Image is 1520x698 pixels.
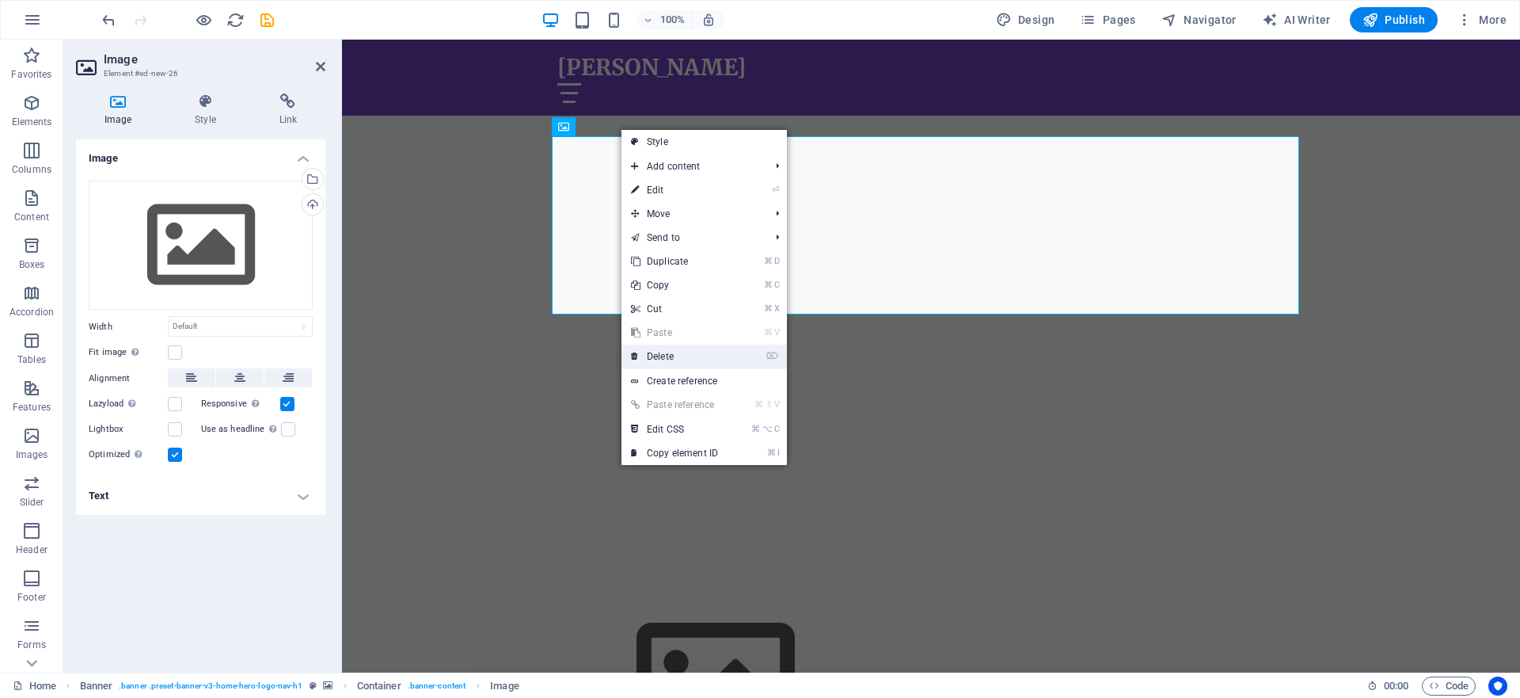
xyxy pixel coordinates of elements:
i: X [774,303,779,314]
a: ⌘XCut [621,297,728,321]
button: Publish [1350,7,1438,32]
i: This element contains a background [323,681,332,690]
a: Click to cancel selection. Double-click to open Pages [13,677,56,696]
h4: Image [76,139,325,168]
p: Content [14,211,49,223]
span: Pages [1080,12,1135,28]
p: Images [16,448,48,461]
p: Columns [12,163,51,176]
p: Accordion [9,306,54,318]
span: Publish [1362,12,1425,28]
p: Features [13,401,51,414]
h4: Image [76,93,166,127]
button: 100% [636,10,693,29]
h4: Text [76,477,325,515]
p: Footer [17,591,46,604]
button: save [257,10,276,29]
label: Lightbox [89,420,168,439]
i: ⏎ [772,185,779,195]
a: ⌘CCopy [621,273,728,297]
a: ⌘VPaste [621,321,728,345]
i: ⌘ [764,327,773,338]
i: V [774,399,779,410]
p: Boxes [19,258,45,271]
p: Slider [20,496,44,509]
button: AI Writer [1256,7,1337,32]
label: Width [89,322,168,331]
span: Click to select. Double-click to edit [357,677,401,696]
span: Click to select. Double-click to edit [80,677,113,696]
a: ⌘ICopy element ID [621,441,728,465]
span: More [1457,12,1507,28]
a: ⌘⌥CEdit CSS [621,418,728,441]
i: I [777,448,779,458]
a: ⌘DDuplicate [621,250,728,273]
label: Alignment [89,369,168,388]
span: . banner .preset-banner-v3-home-hero-logo-nav-h1 [119,677,302,696]
div: Select files from the file manager, stock photos, or upload file(s) [89,181,313,311]
span: Code [1429,677,1469,696]
i: ⇧ [766,399,773,410]
i: ⌘ [767,448,776,458]
span: 00 00 [1384,677,1408,696]
i: Reload page [226,11,245,29]
i: ⌥ [762,424,773,434]
i: This element is a customizable preset [310,681,317,690]
p: Forms [17,639,46,651]
a: Create reference [621,369,787,393]
label: Responsive [201,395,280,414]
i: ⌘ [751,424,760,434]
span: Navigator [1161,12,1237,28]
label: Fit image [89,343,168,362]
span: Design [996,12,1055,28]
label: Optimized [89,445,168,464]
i: ⌘ [754,399,763,410]
a: Style [621,130,787,154]
span: Move [621,202,763,226]
i: D [774,256,779,266]
button: Design [990,7,1062,32]
i: C [774,424,779,434]
label: Use as headline [201,420,281,439]
i: ⌘ [764,256,773,266]
i: ⌘ [764,303,773,314]
span: AI Writer [1262,12,1331,28]
button: Pages [1073,7,1142,32]
span: : [1395,680,1397,692]
div: Design (Ctrl+Alt+Y) [990,7,1062,32]
p: Favorites [11,68,51,81]
span: Click to select. Double-click to edit [490,677,519,696]
h6: Session time [1367,677,1409,696]
button: More [1450,7,1513,32]
button: undo [99,10,118,29]
label: Lazyload [89,395,168,414]
span: Add content [621,154,763,178]
i: Save (Ctrl+S) [258,11,276,29]
a: Send to [621,226,763,250]
p: Header [16,544,47,556]
button: Usercentrics [1488,677,1507,696]
i: ⌘ [764,280,773,290]
span: . banner-content [408,677,465,696]
nav: breadcrumb [80,677,519,696]
h4: Link [251,93,325,127]
a: ⌦Delete [621,345,728,368]
i: C [774,280,779,290]
h6: 100% [660,10,686,29]
p: Elements [12,116,52,128]
i: ⌦ [766,351,779,361]
button: reload [226,10,245,29]
h2: Image [104,52,325,67]
button: Code [1422,677,1476,696]
p: Tables [17,353,46,366]
h3: Element #ed-new-26 [104,67,294,81]
a: ⌘⇧VPaste reference [621,393,728,417]
i: V [774,327,779,338]
button: Click here to leave preview mode and continue editing [194,10,213,29]
h4: Style [166,93,250,127]
i: Undo: Add element (Ctrl+Z) [100,11,118,29]
a: ⏎Edit [621,178,728,202]
button: Navigator [1155,7,1243,32]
